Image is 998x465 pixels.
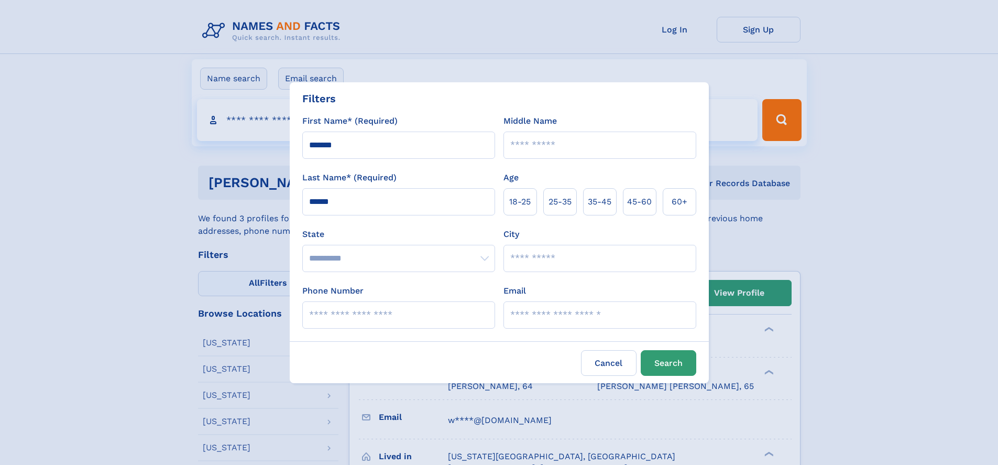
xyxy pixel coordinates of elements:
[503,228,519,241] label: City
[588,196,611,208] span: 35‑45
[641,350,696,376] button: Search
[503,115,557,127] label: Middle Name
[509,196,531,208] span: 18‑25
[302,171,397,184] label: Last Name* (Required)
[302,285,364,297] label: Phone Number
[302,91,336,106] div: Filters
[302,228,495,241] label: State
[549,196,572,208] span: 25‑35
[503,171,519,184] label: Age
[581,350,637,376] label: Cancel
[627,196,652,208] span: 45‑60
[672,196,687,208] span: 60+
[503,285,526,297] label: Email
[302,115,398,127] label: First Name* (Required)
